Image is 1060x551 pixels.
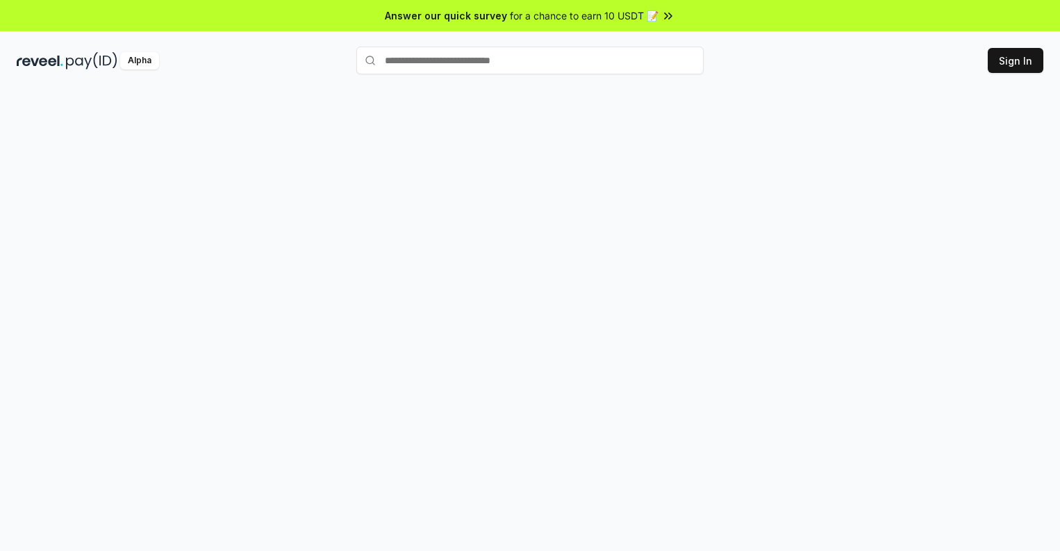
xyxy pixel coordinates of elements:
[120,52,159,69] div: Alpha
[66,52,117,69] img: pay_id
[385,8,507,23] span: Answer our quick survey
[510,8,659,23] span: for a chance to earn 10 USDT 📝
[17,52,63,69] img: reveel_dark
[988,48,1043,73] button: Sign In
